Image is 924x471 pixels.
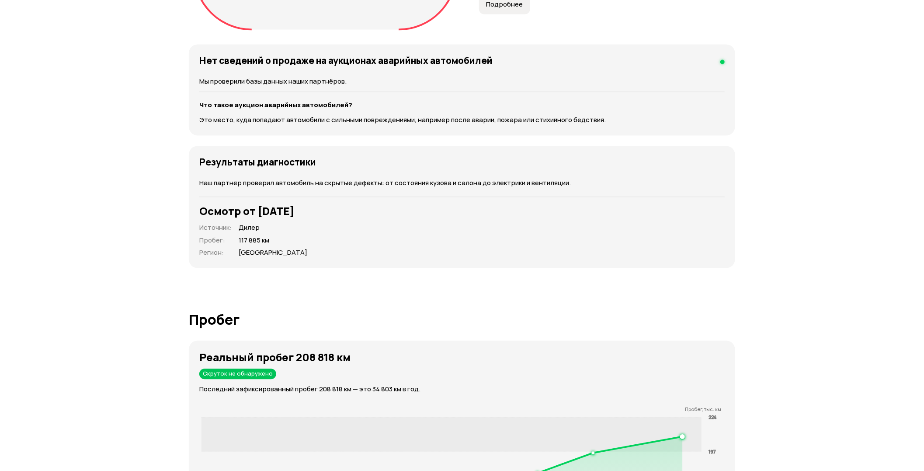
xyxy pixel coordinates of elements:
[709,414,716,420] tspan: 224
[199,406,721,412] p: Пробег, тыс. км
[199,384,735,394] p: Последний зафиксированный пробег 208 818 км — это 34 803 км в год.
[239,248,307,257] span: [GEOGRAPHIC_DATA]
[199,235,225,245] span: Пробег :
[199,178,725,188] p: Наш партнёр проверил автомобиль на скрытые дефекты: от состояния кузова и салона до электрики и в...
[199,156,316,168] h4: Результаты диагностики
[239,236,307,245] span: 117 885 км
[199,223,232,232] span: Источник :
[199,350,351,364] strong: Реальный пробег 208 818 км
[199,77,725,86] p: Мы проверили базы данных наших партнёров.
[199,115,725,125] p: Это место, куда попадают автомобили с сильными повреждениями, например после аварии, пожара или с...
[199,248,224,257] span: Регион :
[709,448,716,454] tspan: 197
[199,55,493,66] h4: Нет сведений о продаже на аукционах аварийных автомобилей
[199,369,276,379] div: Скруток не обнаружено
[199,100,352,109] strong: Что такое аукцион аварийных автомобилей?
[239,223,307,232] span: Дилер
[189,312,735,327] h1: Пробег
[199,205,725,217] h3: Осмотр от [DATE]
